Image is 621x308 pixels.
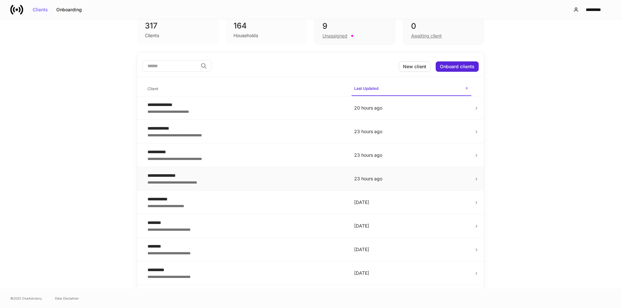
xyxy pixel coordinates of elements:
div: 9 [322,21,387,31]
p: [DATE] [354,270,469,276]
div: 0Awaiting client [403,16,484,45]
p: [DATE] [354,246,469,253]
span: © 2025 OneAdvisory [10,296,42,301]
div: 317 [145,21,210,31]
a: Data Disclaimer [55,296,79,301]
p: [DATE] [354,223,469,229]
div: New client [403,64,426,69]
h6: Last Updated [354,85,378,91]
h6: Client [147,86,158,92]
div: Unassigned [322,33,347,39]
button: Onboard clients [436,61,479,72]
div: 0 [411,21,476,31]
div: Clients [145,32,159,39]
button: New client [399,61,430,72]
span: Client [145,82,346,96]
div: Onboard clients [440,64,474,69]
button: Onboarding [52,5,86,15]
div: Households [234,32,258,39]
div: 164 [234,21,299,31]
div: Onboarding [56,7,82,12]
p: 23 hours ago [354,128,469,135]
div: 9Unassigned [314,16,395,45]
span: Last Updated [352,82,471,96]
p: 20 hours ago [354,105,469,111]
p: 23 hours ago [354,152,469,158]
button: Clients [28,5,52,15]
div: Awaiting client [411,33,442,39]
p: 23 hours ago [354,175,469,182]
p: [DATE] [354,199,469,206]
div: Clients [33,7,48,12]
